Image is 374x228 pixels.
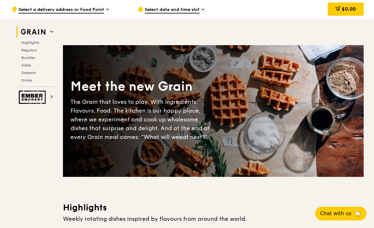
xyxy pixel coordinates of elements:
span: Select date and time slot [145,7,200,13]
span: Bundles [21,56,35,60]
div: The Grain that loves to play. With ingredients. Flavours. Food. The kitchen is our happy place, w... [70,98,213,141]
div: Weekly rotating dishes inspired by flavours from around the world. [63,215,364,223]
h3: Highlights [63,202,364,213]
div: Meet the new Grain [70,78,213,95]
span: eat next?” [179,134,207,141]
span: Regulars [21,48,37,52]
img: Ember Smokery web logo [19,91,48,104]
button: Chat with us🦙 [315,207,366,220]
span: Drinks [21,78,32,82]
span: Desserts [21,71,36,75]
span: Chat with us [320,210,351,217]
span: Sides [21,63,31,67]
span: 🦙 [354,210,361,217]
span: $0.00 [342,6,356,12]
span: Select a delivery address or Food Point [18,7,104,13]
span: Highlights [21,40,39,45]
img: Grain web logo [19,26,48,38]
